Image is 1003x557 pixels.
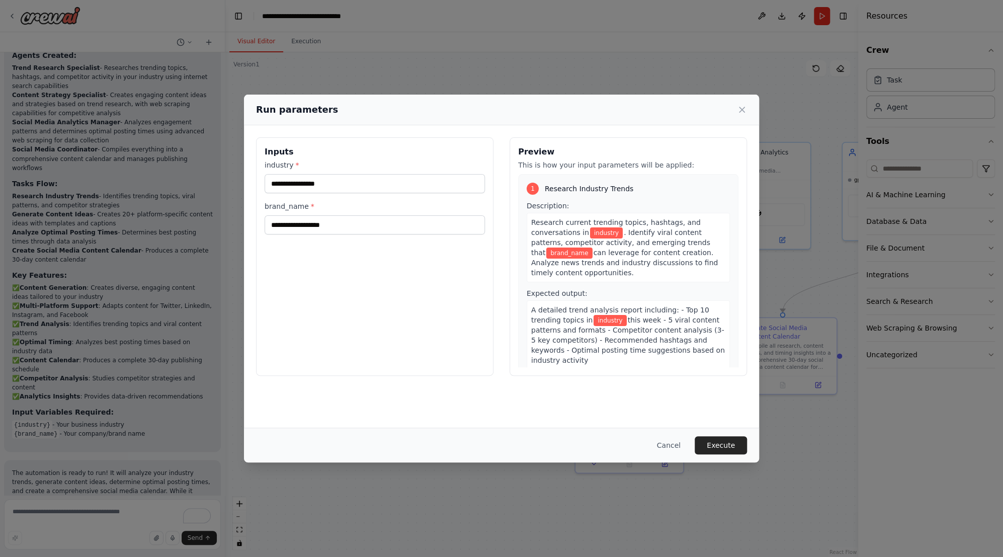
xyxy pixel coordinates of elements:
[695,436,747,454] button: Execute
[518,160,738,170] p: This is how your input parameters will be applied:
[531,249,718,277] span: can leverage for content creation. Analyze news trends and industry discussions to find timely co...
[590,227,623,238] span: Variable: industry
[594,315,626,326] span: Variable: industry
[531,228,710,257] span: . Identify viral content patterns, competitor activity, and emerging trends that
[265,201,485,211] label: brand_name
[531,316,725,364] span: this week - 5 viral content patterns and formats - Competitor content analysis (3-5 key competito...
[256,103,338,117] h2: Run parameters
[265,160,485,170] label: industry
[531,218,701,236] span: Research current trending topics, hashtags, and conversations in
[527,183,539,195] div: 1
[546,248,592,259] span: Variable: brand_name
[527,202,569,210] span: Description:
[527,289,588,297] span: Expected output:
[265,146,485,158] h3: Inputs
[649,436,689,454] button: Cancel
[531,306,709,324] span: A detailed trend analysis report including: - Top 10 trending topics in
[545,184,633,194] span: Research Industry Trends
[518,146,738,158] h3: Preview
